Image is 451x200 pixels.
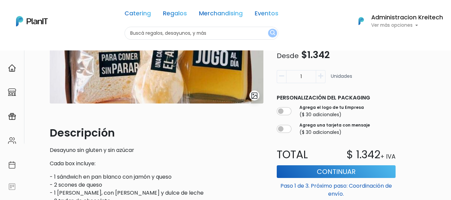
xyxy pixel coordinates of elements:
a: Catering [125,11,151,19]
a: Regalos [163,11,187,19]
img: calendar-87d922413cdce8b2cf7b7f5f62616a5cf9e4887200fb71536465627b3292af00.svg [8,161,16,169]
span: $1.342 [301,48,330,61]
img: gallery-light [251,92,258,99]
p: Desayuno sin gluten y sin azúcar [50,146,263,154]
img: PlanIt Logo [354,14,369,28]
img: feedback-78b5a0c8f98aac82b08bfc38622c3050aee476f2c9584af64705fc4e61158814.svg [8,183,16,191]
label: Agrega el logo de tu Empresa [299,105,364,111]
p: Unidades [331,73,352,86]
img: PlanIt Logo [16,16,48,26]
img: home-e721727adea9d79c4d83392d1f703f7f8bce08238fde08b1acbfd93340b81755.svg [8,64,16,72]
p: Personalización del packaging [277,94,396,102]
p: $ 1.342 [347,147,380,163]
img: marketplace-4ceaa7011d94191e9ded77b95e3339b90024bf715f7c57f8cf31f2d8c509eaba.svg [8,88,16,96]
img: campaigns-02234683943229c281be62815700db0a1741e53638e28bf9629b52c665b00959.svg [8,113,16,121]
button: Continuar [277,165,396,178]
p: Ver más opciones [371,23,443,28]
img: people-662611757002400ad9ed0e3c099ab2801c6687ba6c219adb57efc949bc21e19d.svg [8,137,16,145]
p: + IVA [380,152,396,161]
span: Desde [277,51,299,60]
label: Agrega una tarjeta con mensaje [299,122,370,128]
p: Descripción [50,125,263,141]
p: Total [273,147,336,163]
p: Paso 1 de 3. Próximo paso: Coordinación de envío. [277,179,396,198]
a: Eventos [255,11,278,19]
p: Cada box incluye: [50,160,263,168]
h6: Administracion Kreitech [371,15,443,21]
div: ¿Necesitás ayuda? [34,6,96,19]
img: search_button-432b6d5273f82d61273b3651a40e1bd1b912527efae98b1b7a1b2c0702e16a8d.svg [270,30,275,36]
p: ($ 30 adicionales) [299,129,370,136]
input: Buscá regalos, desayunos, y más [125,27,278,40]
a: Merchandising [199,11,243,19]
button: PlanIt Logo Administracion Kreitech Ver más opciones [350,12,443,30]
p: ($ 30 adicionales) [299,111,364,118]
